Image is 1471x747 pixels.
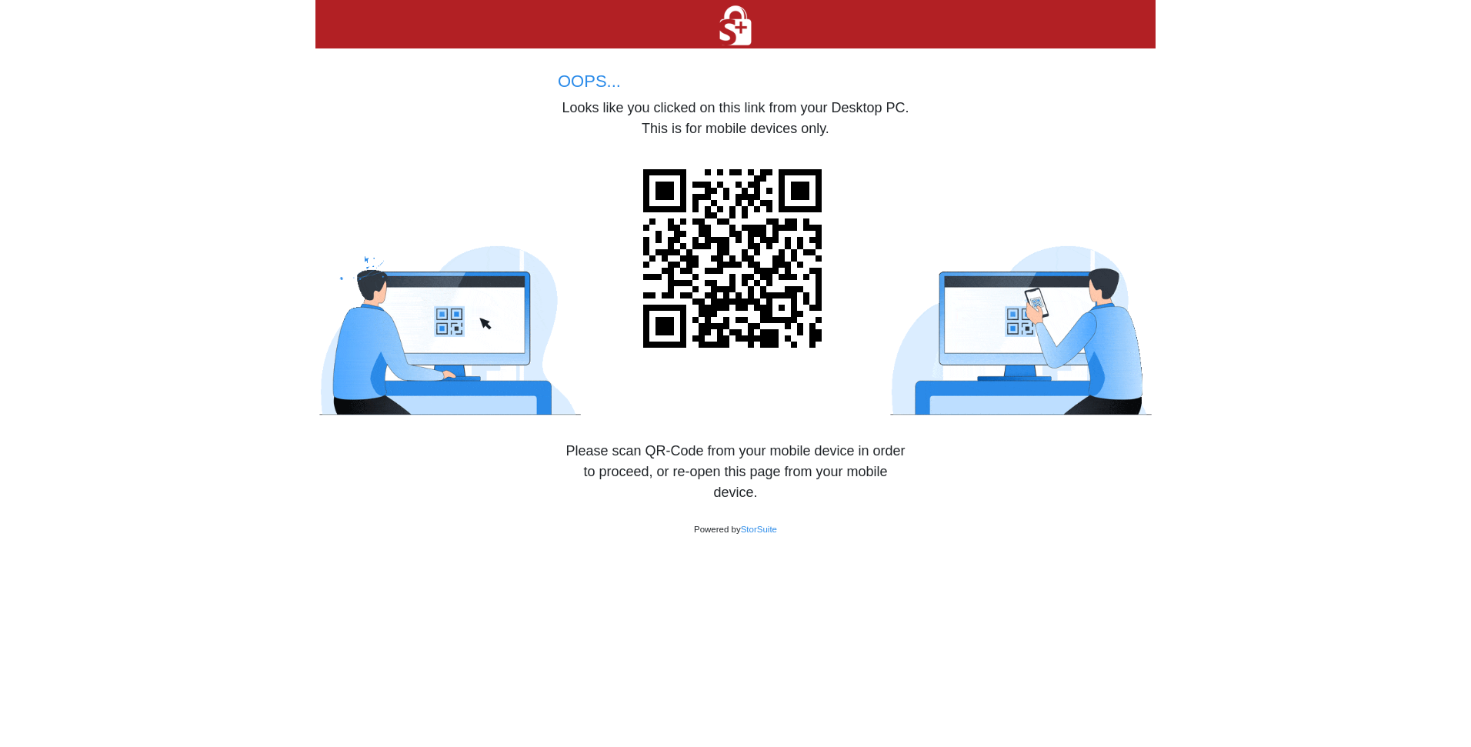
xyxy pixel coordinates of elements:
p: Please scan QR-Code from your mobile device in order to proceed, or re-open this page from your m... [562,441,909,503]
img: phyrem_qr-code_sign-up_small.gif [848,243,1156,417]
p: This is for mobile devices only. [558,118,913,139]
p: Looks like you clicked on this link from your Desktop PC. [558,98,913,118]
h5: OOPS... [558,72,913,92]
a: StorSuite [741,525,777,534]
p: Powered by [562,515,909,539]
img: DvktsvcqhwQAAAABJRU5ErkJggg== [631,157,840,366]
img: 1754513491_Gm0Rzj2pfv.png [714,2,757,48]
img: phyrem_sign-up_confuse_small.gif [315,243,623,417]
